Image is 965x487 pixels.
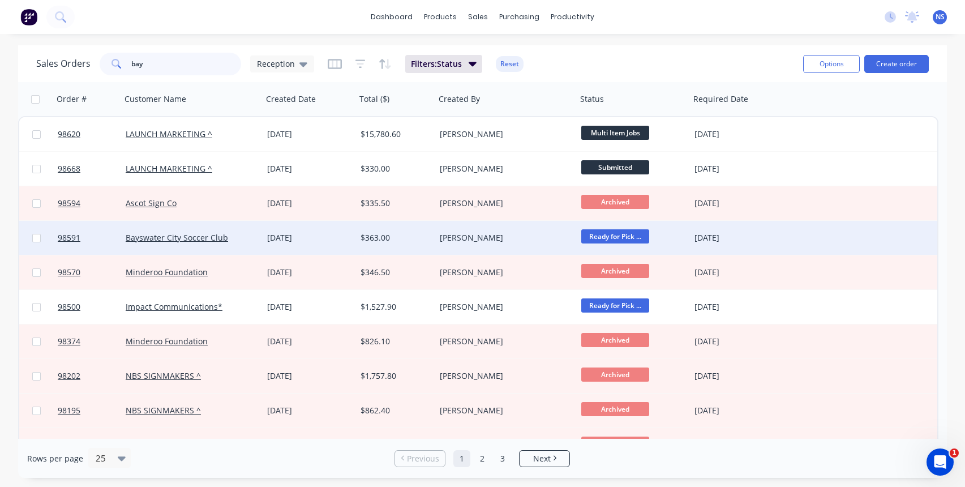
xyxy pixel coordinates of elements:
[126,267,208,277] a: Minderoo Foundation
[405,55,482,73] button: Filters:Status
[58,370,80,382] span: 98202
[581,195,649,209] span: Archived
[803,55,860,73] button: Options
[694,301,784,313] div: [DATE]
[361,336,427,347] div: $826.10
[494,450,511,467] a: Page 3
[694,405,784,416] div: [DATE]
[58,428,126,462] a: 98075
[440,129,565,140] div: [PERSON_NAME]
[694,267,784,278] div: [DATE]
[267,232,351,244] div: [DATE]
[533,453,551,464] span: Next
[126,198,177,208] a: Ascot Sign Co
[58,290,126,324] a: 98500
[361,198,427,209] div: $335.50
[126,163,212,174] a: LAUNCH MARKETING ^
[58,186,126,220] a: 98594
[581,402,649,416] span: Archived
[581,264,649,278] span: Archived
[267,129,351,140] div: [DATE]
[440,370,565,382] div: [PERSON_NAME]
[440,198,565,209] div: [PERSON_NAME]
[58,117,126,151] a: 98620
[361,163,427,174] div: $330.00
[440,405,565,416] div: [PERSON_NAME]
[126,405,201,416] a: NBS SIGNMAKERS ^
[267,336,351,347] div: [DATE]
[520,453,569,464] a: Next page
[58,267,80,278] span: 98570
[581,160,649,174] span: Submitted
[58,232,80,244] span: 98591
[936,12,945,22] span: NS
[36,58,91,69] h1: Sales Orders
[694,232,784,244] div: [DATE]
[257,58,295,70] span: Reception
[267,405,351,416] div: [DATE]
[267,267,351,278] div: [DATE]
[440,336,565,347] div: [PERSON_NAME]
[58,163,80,174] span: 98668
[864,55,929,73] button: Create order
[581,333,649,347] span: Archived
[125,93,186,105] div: Customer Name
[58,301,80,313] span: 98500
[581,368,649,382] span: Archived
[462,8,494,25] div: sales
[267,370,351,382] div: [DATE]
[126,336,208,347] a: Minderoo Foundation
[58,336,80,347] span: 98374
[411,58,462,70] span: Filters: Status
[440,301,565,313] div: [PERSON_NAME]
[927,448,954,476] iframe: Intercom live chat
[365,8,418,25] a: dashboard
[266,93,316,105] div: Created Date
[390,450,574,467] ul: Pagination
[361,301,427,313] div: $1,527.90
[57,93,87,105] div: Order #
[361,232,427,244] div: $363.00
[58,221,126,255] a: 98591
[581,437,649,451] span: Archived
[694,198,784,209] div: [DATE]
[440,267,565,278] div: [PERSON_NAME]
[693,93,748,105] div: Required Date
[580,93,604,105] div: Status
[496,56,524,72] button: Reset
[58,255,126,289] a: 98570
[267,163,351,174] div: [DATE]
[453,450,470,467] a: Page 1 is your current page
[359,93,389,105] div: Total ($)
[58,359,126,393] a: 98202
[545,8,600,25] div: productivity
[581,126,649,140] span: Multi Item Jobs
[126,370,201,381] a: NBS SIGNMAKERS ^
[126,301,222,312] a: Impact Communications*
[58,129,80,140] span: 98620
[395,453,445,464] a: Previous page
[581,298,649,313] span: Ready for Pick ...
[361,370,427,382] div: $1,757.80
[361,267,427,278] div: $346.50
[131,53,242,75] input: Search...
[58,405,80,416] span: 98195
[694,336,784,347] div: [DATE]
[440,163,565,174] div: [PERSON_NAME]
[58,394,126,428] a: 98195
[126,232,228,243] a: Bayswater City Soccer Club
[58,324,126,358] a: 98374
[950,448,959,458] span: 1
[694,370,784,382] div: [DATE]
[58,198,80,209] span: 98594
[581,229,649,244] span: Ready for Pick ...
[440,232,565,244] div: [PERSON_NAME]
[27,453,83,464] span: Rows per page
[267,198,351,209] div: [DATE]
[126,129,212,139] a: LAUNCH MARKETING ^
[20,8,37,25] img: Factory
[474,450,491,467] a: Page 2
[694,129,784,140] div: [DATE]
[407,453,439,464] span: Previous
[694,163,784,174] div: [DATE]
